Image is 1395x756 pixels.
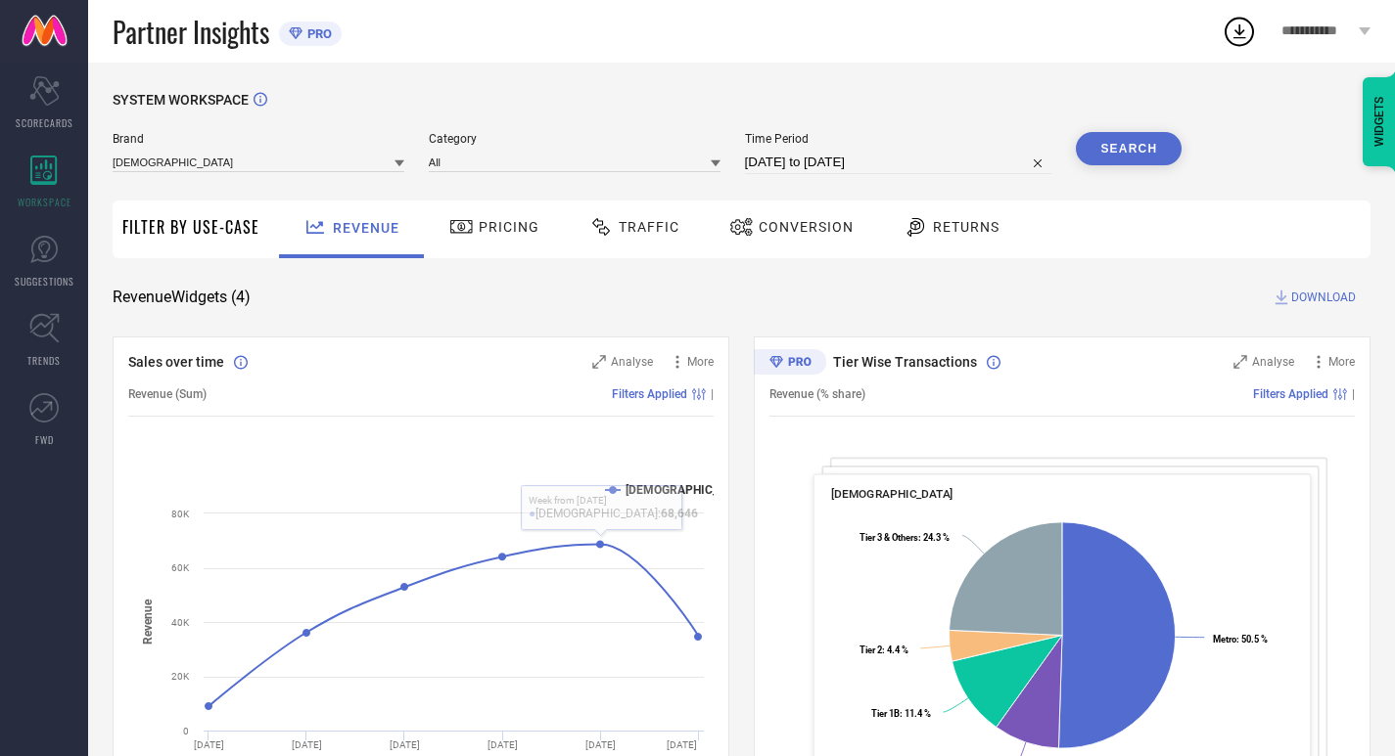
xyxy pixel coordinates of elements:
[592,355,606,369] svg: Zoom
[1291,288,1356,307] span: DOWNLOAD
[860,532,950,543] text: : 24.3 %
[833,354,977,370] span: Tier Wise Transactions
[429,132,721,146] span: Category
[1213,634,1268,645] text: : 50.5 %
[1076,132,1182,165] button: Search
[122,215,259,239] span: Filter By Use-Case
[35,432,54,447] span: FWD
[15,274,74,289] span: SUGGESTIONS
[1222,14,1257,49] div: Open download list
[1213,634,1236,645] tspan: Metro
[860,645,882,655] tspan: Tier 2
[619,219,679,235] span: Traffic
[16,115,73,130] span: SCORECARDS
[626,483,749,497] text: [DEMOGRAPHIC_DATA]
[128,387,207,401] span: Revenue (Sum)
[141,599,155,645] tspan: Revenue
[612,387,687,401] span: Filters Applied
[585,739,616,750] text: [DATE]
[333,220,399,236] span: Revenue
[128,354,224,370] span: Sales over time
[759,219,854,235] span: Conversion
[302,26,332,41] span: PRO
[711,387,714,401] span: |
[171,562,190,573] text: 60K
[1253,387,1328,401] span: Filters Applied
[745,132,1052,146] span: Time Period
[171,617,190,628] text: 40K
[18,195,71,209] span: WORKSPACE
[1328,355,1355,369] span: More
[194,739,224,750] text: [DATE]
[113,92,249,108] span: SYSTEM WORKSPACE
[113,12,269,52] span: Partner Insights
[860,645,908,655] text: : 4.4 %
[113,132,404,146] span: Brand
[292,739,322,750] text: [DATE]
[687,355,714,369] span: More
[27,353,61,368] span: TRENDS
[871,708,900,719] tspan: Tier 1B
[769,387,865,401] span: Revenue (% share)
[1352,387,1355,401] span: |
[1252,355,1294,369] span: Analyse
[754,349,826,378] div: Premium
[745,151,1052,174] input: Select time period
[113,288,251,307] span: Revenue Widgets ( 4 )
[171,509,190,519] text: 80K
[390,739,420,750] text: [DATE]
[183,726,189,736] text: 0
[479,219,539,235] span: Pricing
[871,708,931,719] text: : 11.4 %
[1233,355,1247,369] svg: Zoom
[171,671,190,682] text: 20K
[488,739,518,750] text: [DATE]
[860,532,918,543] tspan: Tier 3 & Others
[831,487,953,501] span: [DEMOGRAPHIC_DATA]
[667,739,697,750] text: [DATE]
[933,219,1000,235] span: Returns
[611,355,653,369] span: Analyse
